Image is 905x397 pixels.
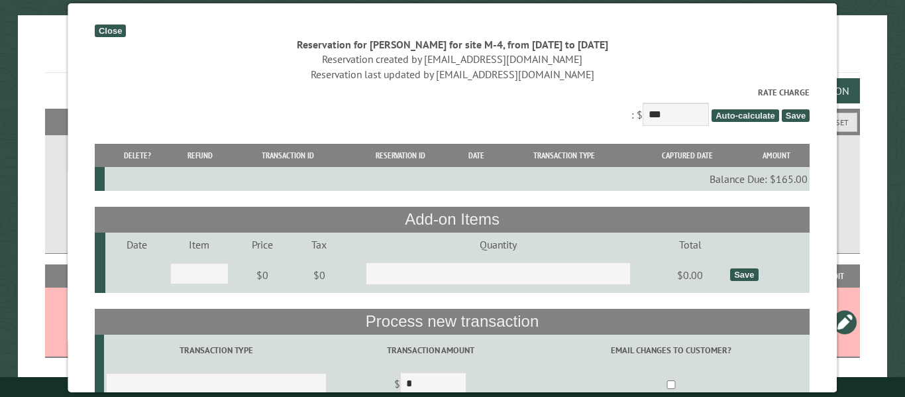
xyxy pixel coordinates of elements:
[631,144,744,167] th: Captured Date
[170,144,231,167] th: Refund
[231,233,295,256] td: Price
[295,233,344,256] td: Tax
[95,86,810,99] label: Rate Charge
[535,344,808,357] label: Email changes to customer?
[331,344,530,357] label: Transaction Amount
[105,144,170,167] th: Delete?
[52,264,176,288] th: Site
[95,67,810,82] div: Reservation last updated by [EMAIL_ADDRESS][DOMAIN_NAME]
[744,144,810,167] th: Amount
[95,207,810,232] th: Add-on Items
[95,25,126,37] div: Close
[106,233,168,256] td: Date
[95,309,810,334] th: Process new transaction
[653,256,729,294] td: $0.00
[498,144,631,167] th: Transaction Type
[653,233,729,256] td: Total
[107,344,327,357] label: Transaction Type
[782,109,810,122] span: Save
[95,52,810,66] div: Reservation created by [EMAIL_ADDRESS][DOMAIN_NAME]
[731,268,759,281] div: Save
[344,233,653,256] td: Quantity
[346,144,456,167] th: Reservation ID
[456,144,498,167] th: Date
[95,37,810,52] div: Reservation for [PERSON_NAME] for site M-4, from [DATE] to [DATE]
[95,86,810,129] div: : $
[818,113,857,132] button: Reset
[45,109,859,134] h2: Filters
[45,36,859,73] h1: Reservations
[231,144,346,167] th: Transaction ID
[295,256,344,294] td: $0
[168,233,231,256] td: Item
[105,167,810,191] td: Balance Due: $165.00
[231,256,295,294] td: $0
[712,109,780,122] span: Auto-calculate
